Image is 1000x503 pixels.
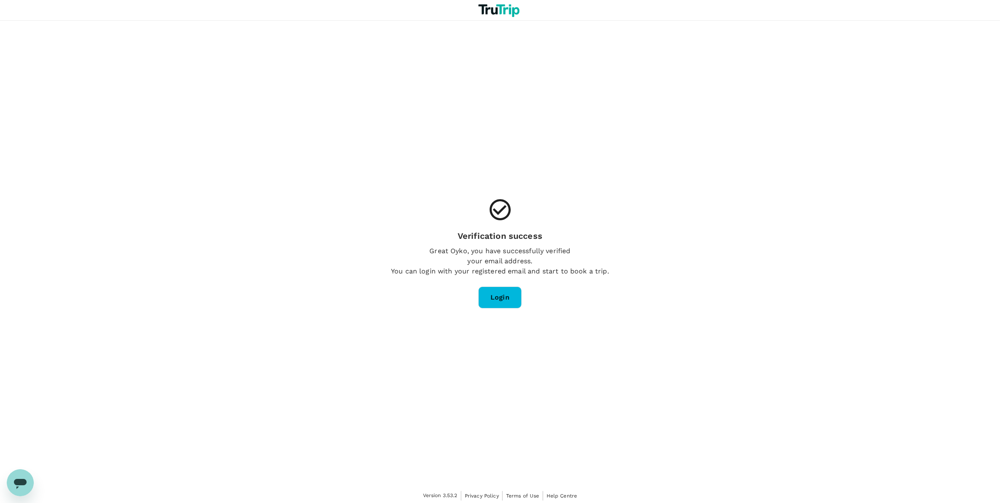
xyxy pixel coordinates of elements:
[478,287,522,308] a: Login
[423,492,458,500] span: Version 3.53.2
[547,493,577,499] span: Help Centre
[458,229,542,243] h6: Verification success
[478,276,522,308] a: Login
[465,491,499,500] a: Privacy Policy
[391,266,609,276] p: You can login with your registered email and start to book a trip.
[7,469,34,496] iframe: Button to launch messaging window
[428,246,573,266] p: Great Oyko, you have successfully verified your email address.
[465,493,499,499] span: Privacy Policy
[506,491,539,500] a: Terms of Use
[547,491,577,500] a: Help Centre
[506,493,539,499] span: Terms of Use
